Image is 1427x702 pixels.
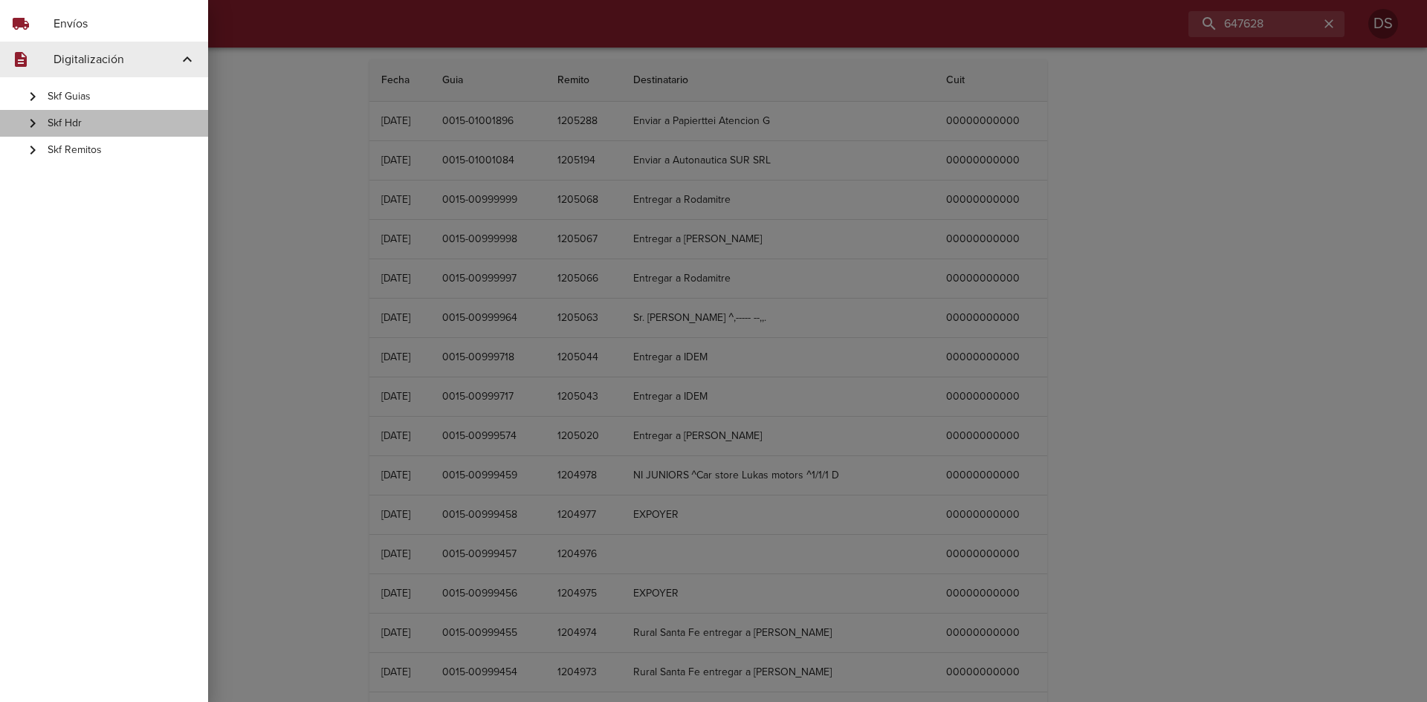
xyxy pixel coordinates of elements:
[54,15,196,33] span: Envíos
[54,51,178,68] span: Digitalización
[12,51,30,68] span: description
[12,15,30,33] span: local_shipping
[48,89,196,104] span: Skf Guias
[48,143,196,157] span: Skf Remitos
[48,116,196,131] span: Skf Hdr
